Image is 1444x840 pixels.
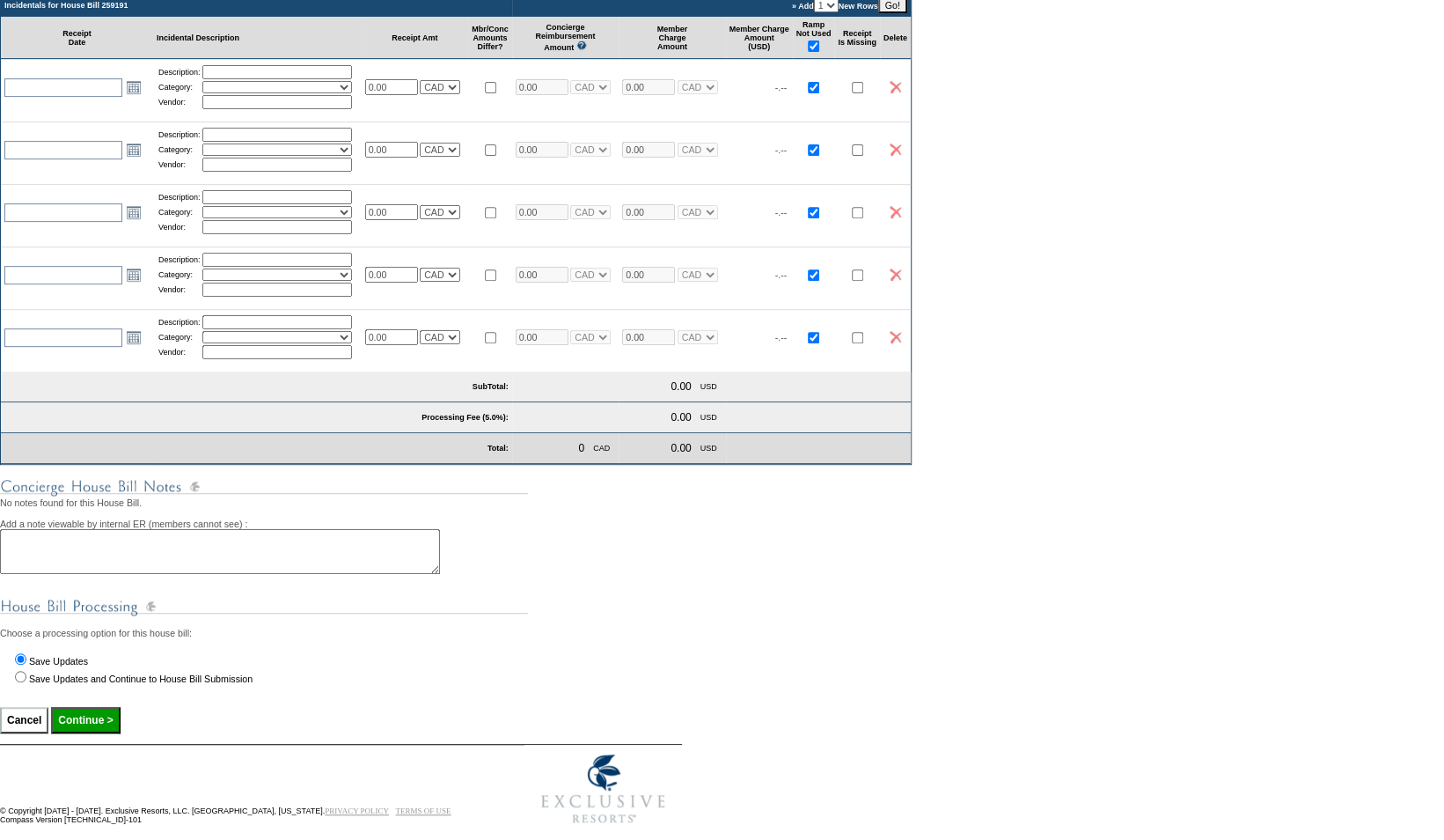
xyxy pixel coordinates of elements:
td: SubTotal: [1,372,512,402]
td: CAD [590,438,613,458]
td: Member Charge Amount (USD) [726,17,793,59]
label: Save Updates and Continue to House Bill Submission [29,674,253,684]
span: -.-- [775,144,788,155]
td: Vendor: [158,158,201,172]
td: 0.00 [667,408,694,427]
a: Open the calendar popup. [124,203,143,222]
img: icon_delete2.gif [890,269,901,281]
td: Description: [158,128,201,142]
a: PRIVACY POLICY [325,807,389,815]
span: -.-- [775,332,788,343]
a: Open the calendar popup. [124,140,143,159]
label: Save Updates [29,656,88,667]
td: USD [697,438,721,458]
img: questionMark_lightBlue.gif [576,41,587,50]
td: Delete [880,17,911,59]
a: Open the calendar popup. [124,77,143,97]
td: Total: [153,433,512,464]
span: -.-- [775,269,788,280]
td: Concierge Reimbursement Amount [512,17,619,59]
a: Open the calendar popup. [124,328,143,347]
img: icon_delete2.gif [890,144,901,156]
td: Member Charge Amount [619,17,726,59]
span: -.-- [775,207,788,217]
td: Processing Fee (5.0%): [1,402,512,433]
span: -.-- [775,82,788,92]
td: Description: [158,253,201,267]
td: Vendor: [158,345,201,359]
img: Exclusive Resorts [524,745,682,833]
td: 0.00 [667,438,694,458]
td: Category: [158,81,201,93]
td: Mbr/Conc Amounts Differ? [468,17,512,59]
td: Category: [158,206,201,218]
img: icon_delete2.gif [890,81,901,93]
td: Description: [158,315,201,329]
td: Receipt Amt [362,17,469,59]
td: 0.00 [667,377,694,396]
td: 0 [575,438,588,458]
td: Receipt Date [1,17,153,59]
td: Description: [158,65,201,79]
td: USD [697,408,721,427]
td: Vendor: [158,220,201,234]
img: icon_delete2.gif [890,331,901,343]
input: Continue > [51,707,120,733]
td: Category: [158,331,201,343]
td: Receipt Is Missing [834,17,880,59]
td: Incidental Description [153,17,362,59]
td: Vendor: [158,283,201,297]
td: Category: [158,144,201,156]
a: Open the calendar popup. [124,265,143,284]
a: TERMS OF USE [396,807,451,815]
img: icon_delete2.gif [890,206,901,218]
td: Description: [158,190,201,204]
td: USD [697,377,721,396]
td: Ramp Not Used [793,17,835,59]
td: Category: [158,269,201,281]
td: Vendor: [158,95,201,109]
